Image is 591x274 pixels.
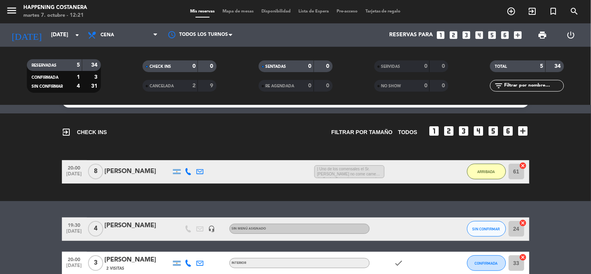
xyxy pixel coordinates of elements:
[192,83,196,88] strong: 2
[65,163,84,172] span: 20:00
[424,64,427,69] strong: 0
[494,81,503,90] i: filter_list
[77,74,80,80] strong: 1
[507,7,516,16] i: add_circle_outline
[210,64,215,69] strong: 0
[32,76,58,80] span: CONFIRMADA
[210,83,215,88] strong: 9
[549,7,558,16] i: turned_in_not
[570,7,579,16] i: search
[314,165,385,179] span: | Uno de los comensales el Sr. [PERSON_NAME] no come carne de Cerdo. Favor de tener un menú alter...
[519,219,527,227] i: cancel
[219,9,258,14] span: Mapa de mesas
[538,30,547,40] span: print
[528,7,537,16] i: exit_to_app
[192,64,196,69] strong: 0
[62,127,107,137] span: CHECK INS
[295,9,333,14] span: Lista de Espera
[326,64,331,69] strong: 0
[333,9,362,14] span: Pre-acceso
[232,262,247,265] span: INTERIOR
[390,32,433,38] span: Reservas para
[88,255,103,271] span: 3
[467,255,506,271] button: CONFIRMADA
[208,225,215,232] i: headset_mic
[487,30,497,40] i: looks_5
[105,221,171,231] div: [PERSON_NAME]
[442,83,446,88] strong: 0
[540,64,543,69] strong: 5
[105,255,171,265] div: [PERSON_NAME]
[32,85,63,88] span: SIN CONFIRMAR
[394,258,404,268] i: check
[458,125,470,137] i: looks_3
[186,9,219,14] span: Mis reservas
[72,30,82,40] i: arrow_drop_down
[502,125,515,137] i: looks_6
[332,128,393,137] span: Filtrar por tamaño
[475,261,498,265] span: CONFIRMADA
[555,64,563,69] strong: 34
[513,30,523,40] i: add_box
[475,30,485,40] i: looks_4
[519,162,527,170] i: cancel
[258,9,295,14] span: Disponibilidad
[65,220,84,229] span: 19:30
[266,84,295,88] span: RE AGENDADA
[381,84,401,88] span: NO SHOW
[266,65,286,69] span: SENTADAS
[467,221,506,237] button: SIN CONFIRMAR
[23,4,87,12] div: Happening Costanera
[77,62,80,68] strong: 5
[566,30,576,40] i: power_settings_new
[428,125,441,137] i: looks_one
[91,83,99,89] strong: 31
[487,125,500,137] i: looks_5
[309,83,312,88] strong: 0
[150,65,171,69] span: CHECK INS
[436,30,446,40] i: looks_one
[473,227,500,231] span: SIN CONFIRMAR
[65,263,84,272] span: [DATE]
[65,255,84,263] span: 20:00
[101,32,114,38] span: Cena
[23,12,87,19] div: martes 7. octubre - 12:21
[462,30,472,40] i: looks_3
[77,83,80,89] strong: 4
[6,27,47,44] i: [DATE]
[65,229,84,238] span: [DATE]
[232,227,266,230] span: Sin menú asignado
[467,164,506,179] button: ARRIBADA
[500,30,510,40] i: looks_6
[424,83,427,88] strong: 0
[449,30,459,40] i: looks_two
[398,128,418,137] span: TODOS
[105,166,171,177] div: [PERSON_NAME]
[65,171,84,180] span: [DATE]
[6,5,18,16] i: menu
[62,127,71,137] i: exit_to_app
[32,64,56,67] span: RESERVADAS
[326,83,331,88] strong: 0
[94,74,99,80] strong: 3
[443,125,455,137] i: looks_two
[517,125,529,137] i: add_box
[381,65,400,69] span: SERVIDAS
[362,9,405,14] span: Tarjetas de regalo
[503,81,564,90] input: Filtrar por nombre...
[478,170,495,174] span: ARRIBADA
[88,164,103,179] span: 8
[495,65,507,69] span: TOTAL
[88,221,103,237] span: 4
[557,23,585,47] div: LOG OUT
[150,84,174,88] span: CANCELADA
[519,253,527,261] i: cancel
[107,265,125,272] span: 2 Visitas
[442,64,446,69] strong: 0
[309,64,312,69] strong: 0
[91,62,99,68] strong: 34
[6,5,18,19] button: menu
[473,125,485,137] i: looks_4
